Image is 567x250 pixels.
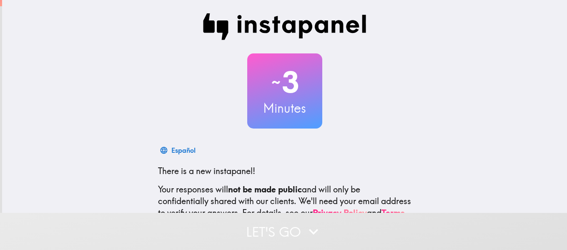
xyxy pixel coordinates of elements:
[228,184,302,194] b: not be made public
[247,99,322,117] h3: Minutes
[158,184,411,219] p: Your responses will and will only be confidentially shared with our clients. We'll need your emai...
[158,166,255,176] span: There is a new instapanel!
[247,65,322,99] h2: 3
[158,142,199,159] button: Español
[381,207,405,218] a: Terms
[313,207,367,218] a: Privacy Policy
[270,70,282,95] span: ~
[203,13,366,40] img: Instapanel
[171,144,196,156] div: Español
